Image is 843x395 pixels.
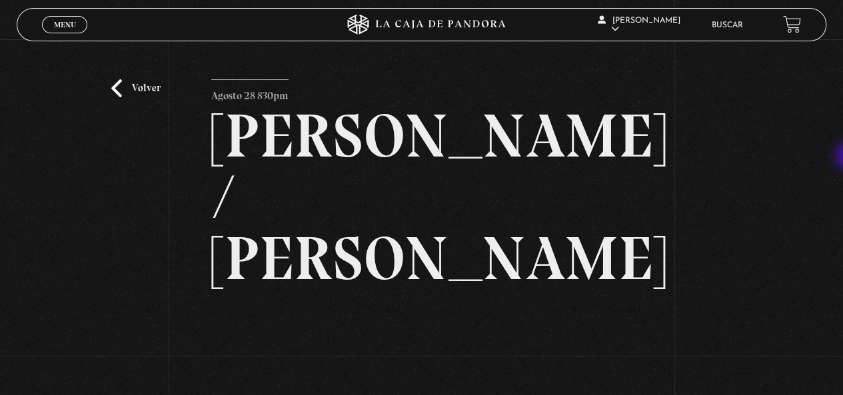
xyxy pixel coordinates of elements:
span: Menu [54,21,76,29]
span: Cerrar [49,32,81,41]
a: View your shopping cart [783,15,801,33]
a: Volver [111,79,161,97]
h2: [PERSON_NAME] / [PERSON_NAME] [211,105,632,289]
a: Buscar [712,21,743,29]
span: [PERSON_NAME] [598,17,680,33]
p: Agosto 28 830pm [211,79,289,106]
